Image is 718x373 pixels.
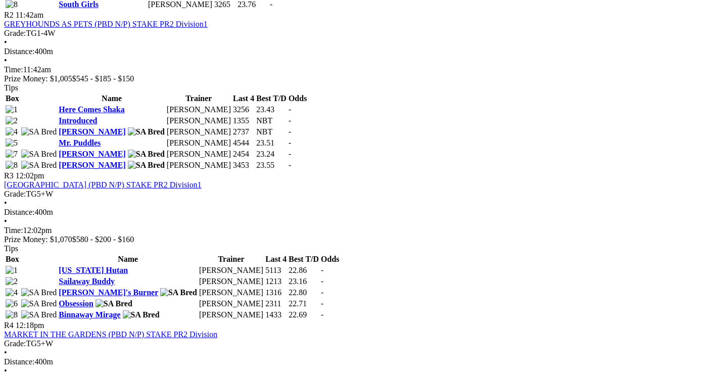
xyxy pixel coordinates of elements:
td: 2737 [232,127,255,137]
img: 8 [6,310,18,319]
td: [PERSON_NAME] [166,149,231,159]
img: SA Bred [21,310,57,319]
img: SA Bred [21,161,57,170]
th: Best T/D [256,94,287,104]
th: Odds [288,94,307,104]
td: [PERSON_NAME] [199,288,264,298]
img: 2 [6,116,18,125]
img: 4 [6,288,18,297]
td: 1433 [265,310,287,320]
td: [PERSON_NAME] [166,116,231,126]
span: - [321,288,323,297]
a: [PERSON_NAME]'s Burner [59,288,158,297]
a: MARKET IN THE GARDENS (PBD N/P) STAKE PR2 Division [4,330,217,339]
div: Prize Money: $1,070 [4,235,714,244]
span: - [289,116,291,125]
div: 400m [4,208,714,217]
td: 1316 [265,288,287,298]
img: 1 [6,105,18,114]
a: Sailaway Buddy [59,277,115,286]
td: NBT [256,127,287,137]
span: Distance: [4,208,34,216]
td: 5113 [265,265,287,275]
td: 23.55 [256,160,287,170]
a: GREYHOUNDS AS PETS (PBD N/P) STAKE PR2 Division1 [4,20,208,28]
td: [PERSON_NAME] [166,127,231,137]
img: SA Bred [128,150,165,159]
span: Time: [4,226,23,235]
span: - [289,150,291,158]
img: 4 [6,127,18,136]
span: Time: [4,65,23,74]
span: Tips [4,244,18,253]
td: 22.80 [288,288,319,298]
div: TG1-4W [4,29,714,38]
td: 1355 [232,116,255,126]
span: Box [6,255,19,263]
td: 22.86 [288,265,319,275]
a: [GEOGRAPHIC_DATA] (PBD N/P) STAKE PR2 Division1 [4,180,202,189]
td: [PERSON_NAME] [199,310,264,320]
span: R3 [4,171,14,180]
span: - [289,161,291,169]
td: 3256 [232,105,255,115]
span: 11:42am [16,11,43,19]
span: - [321,310,323,319]
td: 2311 [265,299,287,309]
a: [US_STATE] Hutan [59,266,128,274]
a: [PERSON_NAME] [59,161,125,169]
td: 4544 [232,138,255,148]
span: 12:02pm [16,171,44,180]
span: Grade: [4,339,26,348]
span: • [4,217,7,225]
span: • [4,199,7,207]
td: [PERSON_NAME] [166,160,231,170]
th: Trainer [199,254,264,264]
a: Introduced [59,116,97,125]
span: - [321,277,323,286]
td: [PERSON_NAME] [166,138,231,148]
a: Mr. Puddles [59,138,101,147]
span: • [4,38,7,46]
img: SA Bred [21,127,57,136]
span: Grade: [4,190,26,198]
a: [PERSON_NAME] [59,150,125,158]
th: Odds [320,254,340,264]
img: SA Bred [95,299,132,308]
div: 12:02pm [4,226,714,235]
img: SA Bred [21,299,57,308]
img: SA Bred [128,161,165,170]
td: 23.43 [256,105,287,115]
td: [PERSON_NAME] [199,265,264,275]
td: NBT [256,116,287,126]
img: SA Bred [123,310,160,319]
span: $580 - $200 - $160 [72,235,134,244]
img: SA Bred [21,150,57,159]
img: 7 [6,150,18,159]
span: Box [6,94,19,103]
a: Here Comes Shaka [59,105,124,114]
img: 2 [6,277,18,286]
a: Obsession [59,299,93,308]
div: TG5+W [4,339,714,348]
div: 400m [4,357,714,366]
img: 1 [6,266,18,275]
img: SA Bred [160,288,197,297]
div: 400m [4,47,714,56]
a: Binnaway Mirage [59,310,120,319]
img: 5 [6,138,18,148]
td: [PERSON_NAME] [166,105,231,115]
span: $545 - $185 - $150 [72,74,134,83]
span: 12:18pm [16,321,44,330]
span: R2 [4,11,14,19]
td: 23.16 [288,276,319,287]
span: - [289,127,291,136]
img: 8 [6,161,18,170]
td: 22.69 [288,310,319,320]
span: Tips [4,83,18,92]
span: - [289,105,291,114]
div: Prize Money: $1,005 [4,74,714,83]
span: • [4,348,7,357]
span: Distance: [4,357,34,366]
span: Grade: [4,29,26,37]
